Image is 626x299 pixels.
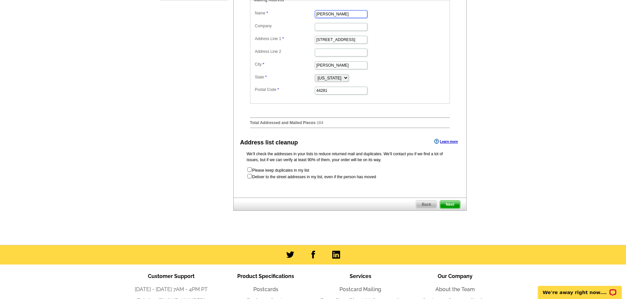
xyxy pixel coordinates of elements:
span: 164 [317,120,323,125]
label: City [255,61,314,67]
span: Customer Support [148,273,195,279]
a: Back [416,200,437,209]
strong: Total Addressed and Mailed Pieces [250,120,315,125]
div: Address list cleanup [240,138,298,147]
label: Name [255,10,314,16]
a: About the Team [435,286,475,292]
label: State [255,74,314,80]
span: Product Specifications [237,273,294,279]
p: We’ll check the addresses in your lists to reduce returned mail and duplicates. We’ll contact you... [247,151,453,163]
span: Our Company [438,273,473,279]
label: Postal Code [255,87,314,93]
span: Services [350,273,371,279]
label: Address Line 2 [255,49,314,54]
span: Next [440,201,460,208]
a: Postcard Mailing [339,286,381,292]
form: Please keep duplicates in my list Deliver to the street addresses in my list, even if the person ... [247,167,453,180]
label: Address Line 1 [255,36,314,42]
a: Postcards [253,286,278,292]
iframe: LiveChat chat widget [534,278,626,299]
label: Company [255,23,314,29]
li: [DATE] - [DATE] 7AM - 4PM PT [124,286,219,293]
span: Back [416,201,437,208]
a: Learn more [434,139,458,144]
